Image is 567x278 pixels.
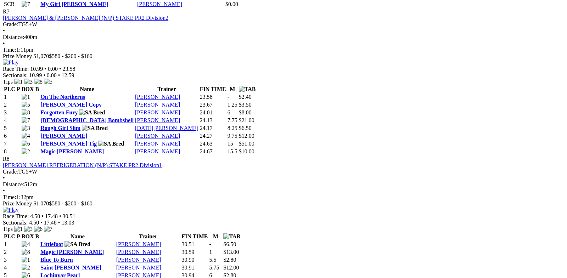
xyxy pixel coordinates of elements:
[3,194,16,200] span: Time:
[228,109,230,115] text: 6
[200,148,226,155] td: 24.67
[3,79,13,85] span: Tips
[3,207,18,213] img: Play
[29,220,39,226] span: 4.50
[3,194,559,200] div: 1:32pm
[239,141,254,147] span: $51.00
[239,94,252,100] span: $2.40
[3,200,559,207] div: Prize Money $1,070
[3,53,559,59] div: Prize Money $1,070
[3,175,5,181] span: •
[3,188,5,194] span: •
[135,133,180,139] a: [PERSON_NAME]
[4,117,21,124] td: 4
[181,241,208,248] td: 30.51
[181,264,208,271] td: 30.91
[223,257,236,263] span: $2.80
[135,102,180,108] a: [PERSON_NAME]
[209,233,222,240] th: M
[3,40,5,46] span: •
[49,200,92,206] span: $580 - $200 - $160
[200,86,226,93] th: FIN TIME
[228,125,237,131] text: 8.25
[228,141,233,147] text: 15
[40,86,134,93] th: Name
[4,93,21,101] td: 1
[64,241,90,248] img: SA Bred
[4,125,21,132] td: 5
[225,1,238,7] span: $0.00
[22,257,30,263] img: 1
[209,257,216,263] text: 5.5
[41,213,44,219] span: •
[4,256,21,263] td: 3
[239,148,254,154] span: $10.00
[239,125,252,131] span: $6.50
[137,1,182,7] a: [PERSON_NAME]
[61,220,74,226] span: 13.03
[3,213,29,219] span: Race Time:
[116,233,181,240] th: Trainer
[34,226,43,232] img: 6
[116,241,161,247] a: [PERSON_NAME]
[223,265,239,271] span: $12.00
[22,249,30,255] img: 8
[4,109,21,116] td: 3
[3,34,559,40] div: 400m
[17,86,20,92] span: P
[223,249,239,255] span: $13.00
[209,241,211,247] text: -
[3,72,28,78] span: Sectionals:
[45,213,58,219] span: 17.48
[40,133,87,139] a: [PERSON_NAME]
[44,226,52,232] img: 7
[4,148,21,155] td: 8
[200,117,226,124] td: 24.13
[4,241,21,248] td: 1
[3,156,10,162] span: R8
[59,66,61,72] span: •
[3,47,559,53] div: 1:11pm
[4,86,15,92] span: PLC
[228,94,229,100] text: -
[22,233,34,239] span: BOX
[40,241,63,247] a: Littlefoot
[40,257,73,263] a: Blue To Burn
[3,226,13,232] span: Tips
[135,86,199,93] th: Trainer
[63,66,75,72] span: 23.58
[40,94,85,100] a: On The Northerns
[239,109,252,115] span: $8.00
[22,1,30,7] img: 7
[209,249,212,255] text: 1
[135,109,180,115] a: [PERSON_NAME]
[40,141,97,147] a: [PERSON_NAME] Tig
[3,59,18,66] img: Play
[35,233,39,239] span: B
[4,249,21,256] td: 2
[228,133,237,139] text: 9.75
[22,241,30,248] img: 4
[40,1,108,7] a: My Girl [PERSON_NAME]
[4,1,21,8] td: SCR
[58,72,60,78] span: •
[17,233,20,239] span: P
[200,125,226,132] td: 24.17
[3,169,18,175] span: Grade:
[116,265,161,271] a: [PERSON_NAME]
[3,21,18,27] span: Grade:
[3,34,24,40] span: Distance:
[22,86,34,92] span: BOX
[44,66,46,72] span: •
[44,79,52,85] img: 5
[61,72,74,78] span: 12.59
[239,102,252,108] span: $3.50
[3,8,10,15] span: R7
[82,125,108,131] img: SA Bred
[30,213,40,219] span: 4.50
[22,265,30,271] img: 2
[200,93,226,101] td: 23.58
[135,141,180,147] a: [PERSON_NAME]
[29,72,42,78] span: 10.99
[24,79,33,85] img: 3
